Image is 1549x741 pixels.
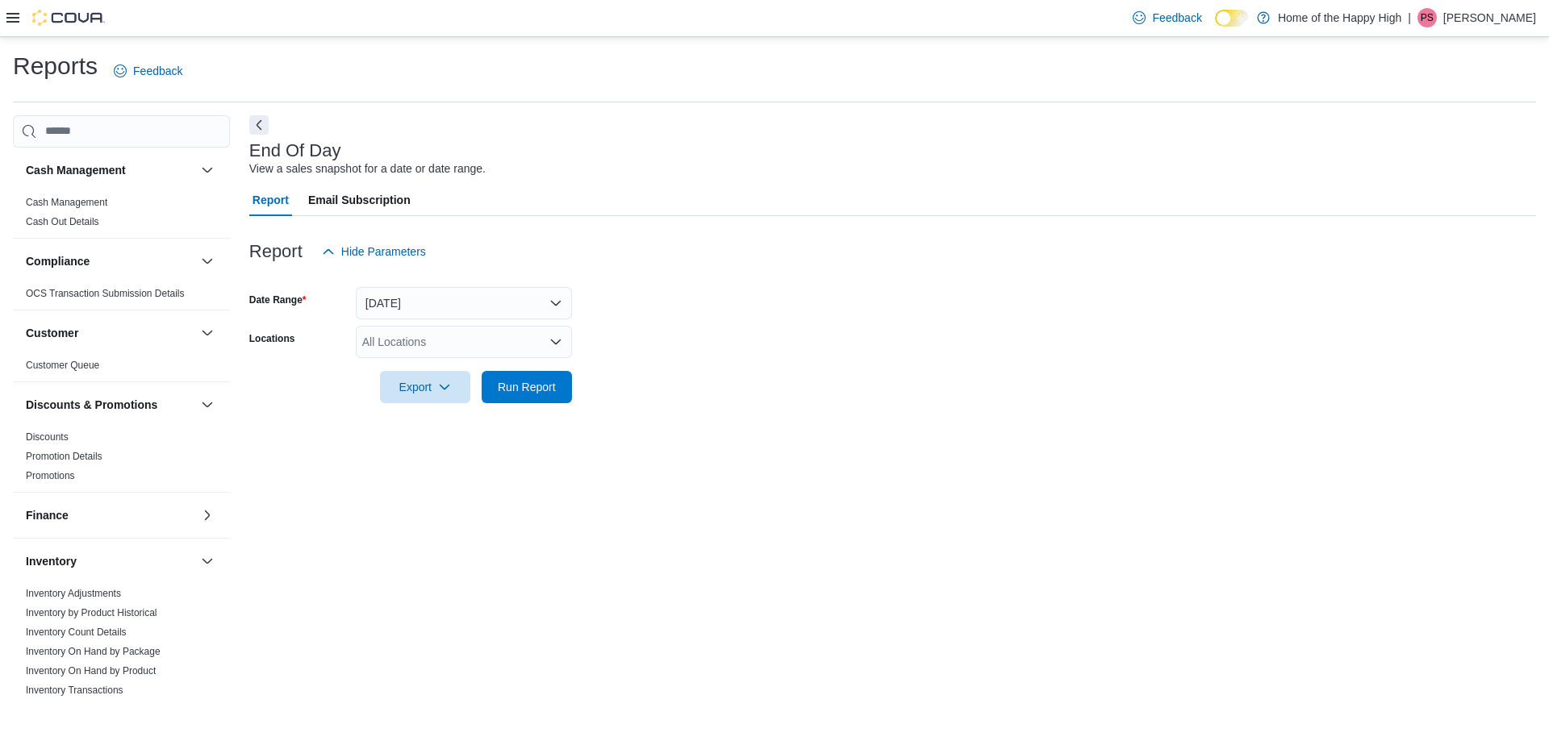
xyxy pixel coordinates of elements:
[198,506,217,525] button: Finance
[1215,10,1249,27] input: Dark Mode
[198,395,217,414] button: Discounts & Promotions
[13,50,98,82] h1: Reports
[1421,8,1434,27] span: PS
[26,196,107,209] span: Cash Management
[253,184,289,216] span: Report
[26,397,194,413] button: Discounts & Promotions
[26,646,161,657] a: Inventory On Hand by Package
[26,431,69,443] a: Discounts
[26,553,77,569] h3: Inventory
[26,507,194,523] button: Finance
[249,293,307,306] label: Date Range
[26,451,102,462] a: Promotion Details
[249,160,486,177] div: View a sales snapshot for a date or date range.
[341,244,426,260] span: Hide Parameters
[26,684,123,697] span: Inventory Transactions
[26,253,194,269] button: Compliance
[13,193,230,238] div: Cash Management
[26,431,69,443] span: Discounts
[26,287,185,300] span: OCS Transaction Submission Details
[26,397,157,413] h3: Discounts & Promotions
[249,115,269,135] button: Next
[1417,8,1437,27] div: Paige Stocki
[26,645,161,658] span: Inventory On Hand by Package
[26,215,99,228] span: Cash Out Details
[249,242,303,261] h3: Report
[26,470,75,481] a: Promotions
[26,469,75,482] span: Promotions
[26,507,69,523] h3: Finance
[26,627,127,638] a: Inventory Count Details
[1152,10,1201,26] span: Feedback
[26,703,96,716] span: Package Details
[26,325,78,341] h3: Customer
[26,607,157,618] a: Inventory by Product Historical
[26,359,99,372] span: Customer Queue
[26,588,121,599] a: Inventory Adjustments
[133,63,182,79] span: Feedback
[26,325,194,341] button: Customer
[549,335,562,348] button: Open list of options
[26,626,127,639] span: Inventory Count Details
[26,665,156,676] a: Inventory On Hand by Product
[1443,8,1536,27] p: [PERSON_NAME]
[198,252,217,271] button: Compliance
[482,371,572,403] button: Run Report
[198,160,217,180] button: Cash Management
[249,141,341,160] h3: End Of Day
[1126,2,1208,34] a: Feedback
[315,235,432,268] button: Hide Parameters
[308,184,411,216] span: Email Subscription
[26,162,194,178] button: Cash Management
[26,360,99,371] a: Customer Queue
[26,685,123,696] a: Inventory Transactions
[1408,8,1411,27] p: |
[356,287,572,319] button: [DATE]
[13,284,230,310] div: Compliance
[13,356,230,381] div: Customer
[380,371,470,403] button: Export
[1278,8,1401,27] p: Home of the Happy High
[26,553,194,569] button: Inventory
[26,450,102,463] span: Promotion Details
[198,552,217,571] button: Inventory
[249,332,295,345] label: Locations
[390,371,461,403] span: Export
[498,379,556,395] span: Run Report
[26,216,99,227] a: Cash Out Details
[26,197,107,208] a: Cash Management
[198,323,217,343] button: Customer
[26,162,126,178] h3: Cash Management
[26,288,185,299] a: OCS Transaction Submission Details
[26,587,121,600] span: Inventory Adjustments
[32,10,105,26] img: Cova
[26,253,90,269] h3: Compliance
[26,664,156,677] span: Inventory On Hand by Product
[107,55,189,87] a: Feedback
[13,427,230,492] div: Discounts & Promotions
